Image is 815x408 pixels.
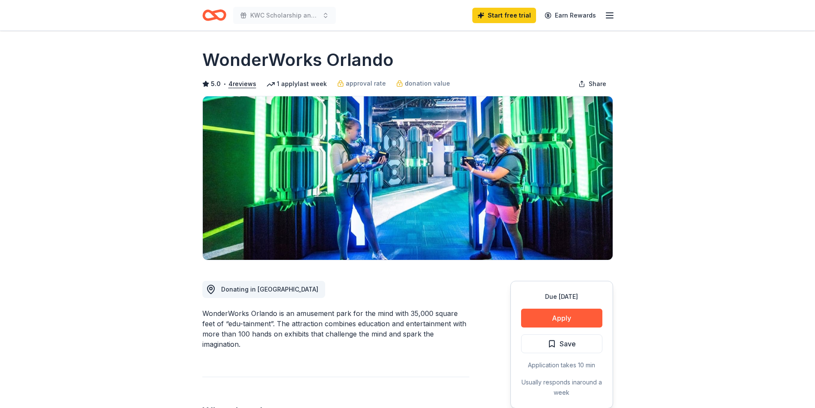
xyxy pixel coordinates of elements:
[472,8,536,23] a: Start free trial
[202,48,394,72] h1: WonderWorks Orlando
[405,78,450,89] span: donation value
[521,334,602,353] button: Save
[521,377,602,398] div: Usually responds in around a week
[228,79,256,89] button: 4reviews
[223,80,226,87] span: •
[589,79,606,89] span: Share
[250,10,319,21] span: KWC Scholarship and Community Donations
[572,75,613,92] button: Share
[203,96,613,260] img: Image for WonderWorks Orlando
[267,79,327,89] div: 1 apply last week
[233,7,336,24] button: KWC Scholarship and Community Donations
[337,78,386,89] a: approval rate
[221,286,318,293] span: Donating in [GEOGRAPHIC_DATA]
[521,292,602,302] div: Due [DATE]
[202,5,226,25] a: Home
[521,360,602,370] div: Application takes 10 min
[560,338,576,349] span: Save
[211,79,221,89] span: 5.0
[539,8,601,23] a: Earn Rewards
[521,309,602,328] button: Apply
[396,78,450,89] a: donation value
[202,308,469,349] div: WonderWorks Orlando is an amusement park for the mind with 35,000 square feet of “edu-tainment”. ...
[346,78,386,89] span: approval rate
